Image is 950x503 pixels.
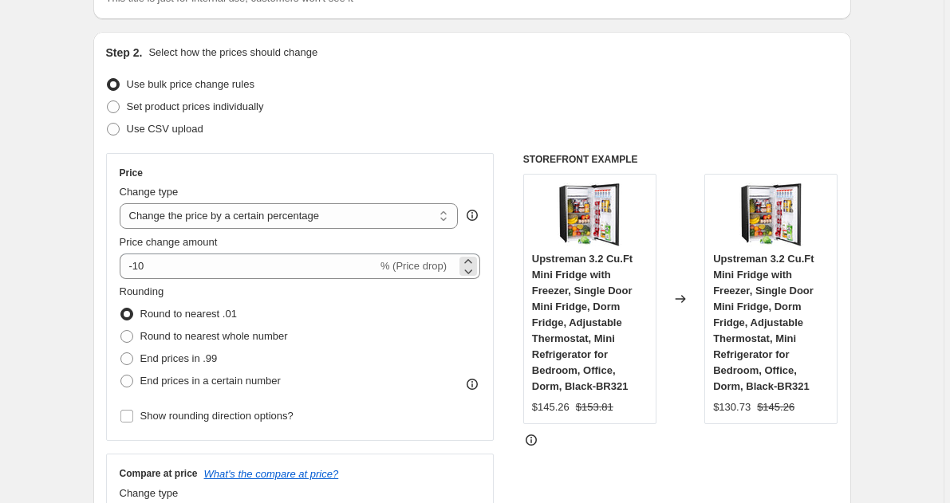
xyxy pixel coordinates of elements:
span: Upstreman 3.2 Cu.Ft Mini Fridge with Freezer, Single Door Mini Fridge, Dorm Fridge, Adjustable Th... [713,253,814,392]
img: 81If_KcnIkL_80x.jpg [558,183,621,246]
span: Set product prices individually [127,100,264,112]
div: $130.73 [713,399,751,415]
span: Upstreman 3.2 Cu.Ft Mini Fridge with Freezer, Single Door Mini Fridge, Dorm Fridge, Adjustable Th... [532,253,633,392]
span: Round to nearest .01 [140,308,237,320]
span: Rounding [120,285,164,297]
p: Select how the prices should change [148,45,317,61]
span: Show rounding direction options? [140,410,294,422]
div: $145.26 [532,399,570,415]
h3: Compare at price [120,467,198,480]
strike: $145.26 [757,399,794,415]
span: Use bulk price change rules [127,78,254,90]
span: End prices in .99 [140,352,218,364]
h3: Price [120,167,143,179]
h6: STOREFRONT EXAMPLE [523,153,838,166]
button: What's the compare at price? [204,468,339,480]
span: End prices in a certain number [140,375,281,387]
span: Change type [120,186,179,198]
span: Price change amount [120,236,218,248]
span: % (Price drop) [380,260,447,272]
span: Round to nearest whole number [140,330,288,342]
strike: $153.81 [576,399,613,415]
span: Use CSV upload [127,123,203,135]
input: -15 [120,253,377,279]
span: Change type [120,487,179,499]
h2: Step 2. [106,45,143,61]
div: help [464,207,480,223]
img: 81If_KcnIkL_80x.jpg [739,183,803,246]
